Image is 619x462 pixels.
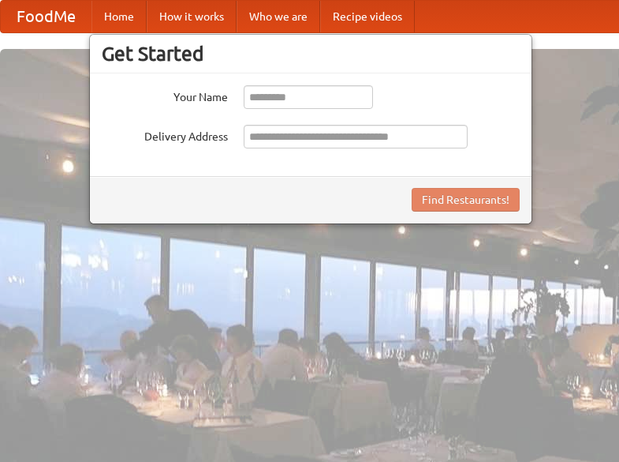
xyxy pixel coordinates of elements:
[237,1,320,32] a: Who we are
[147,1,237,32] a: How it works
[102,42,520,66] h3: Get Started
[91,1,147,32] a: Home
[320,1,415,32] a: Recipe videos
[412,188,520,212] button: Find Restaurants!
[1,1,91,32] a: FoodMe
[102,125,228,145] label: Delivery Address
[102,85,228,105] label: Your Name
